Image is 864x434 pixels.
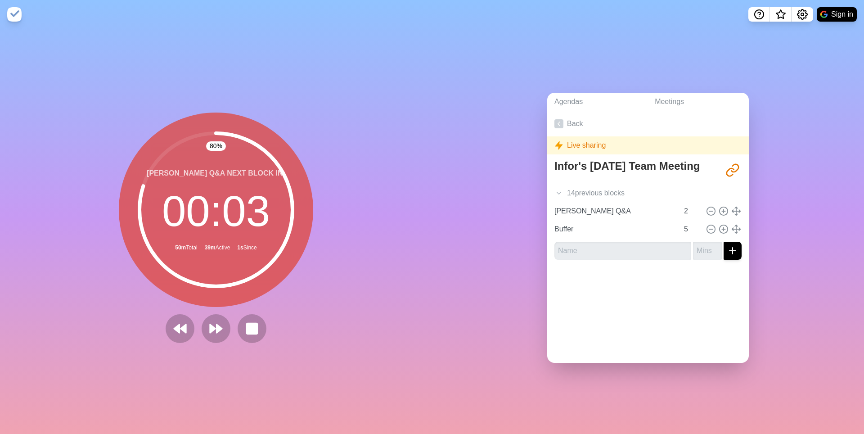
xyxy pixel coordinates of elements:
[792,7,813,22] button: Settings
[547,111,749,136] a: Back
[547,93,648,111] a: Agendas
[693,242,722,260] input: Mins
[547,184,749,202] div: 14 previous block
[547,136,749,154] div: Live sharing
[820,11,828,18] img: google logo
[680,220,702,238] input: Mins
[621,188,625,199] span: s
[680,202,702,220] input: Mins
[770,7,792,22] button: What’s new
[748,7,770,22] button: Help
[554,242,691,260] input: Name
[648,93,749,111] a: Meetings
[817,7,857,22] button: Sign in
[7,7,22,22] img: timeblocks logo
[551,202,679,220] input: Name
[551,220,679,238] input: Name
[724,161,742,179] button: Share link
